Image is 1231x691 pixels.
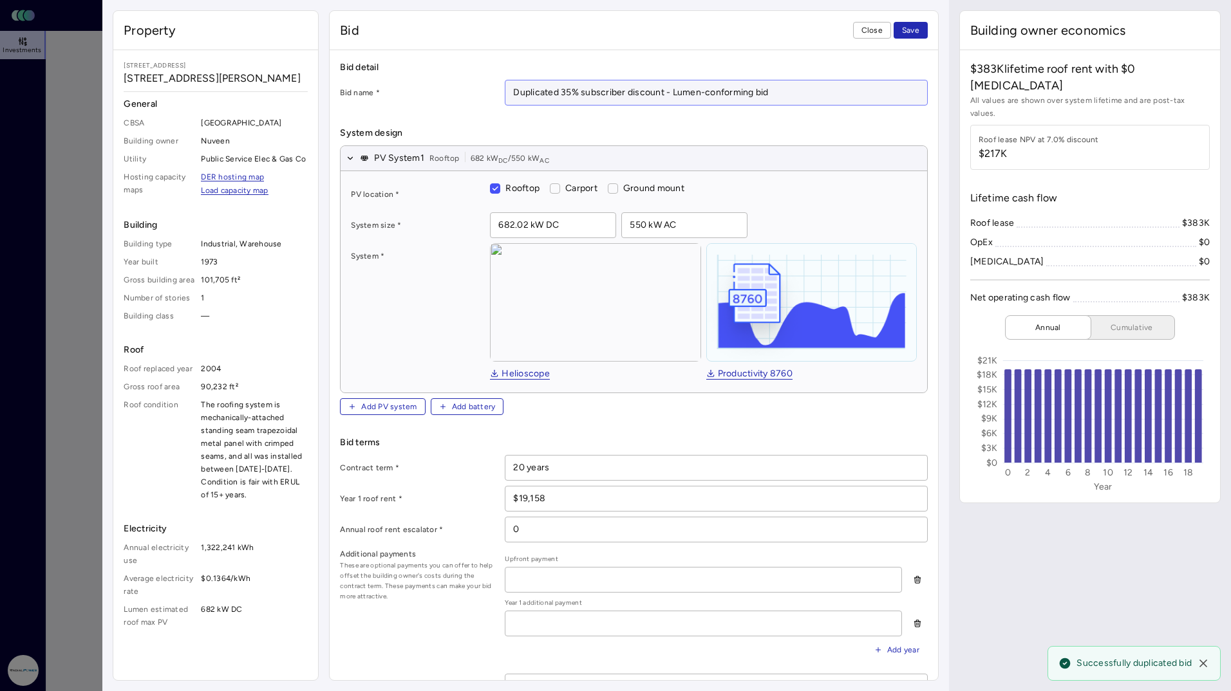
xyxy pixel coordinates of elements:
[490,369,550,380] a: Helioscope
[124,21,176,39] span: Property
[887,643,919,656] span: Add year
[124,116,196,129] span: CBSA
[124,170,196,198] span: Hosting capacity maps
[340,523,494,536] label: Annual roof rent escalator *
[979,146,1099,161] span: $217K
[977,399,998,410] text: $12K
[124,398,196,501] span: Roof condition
[970,60,1210,94] span: $383K lifetime roof rent with $0 [MEDICAL_DATA]
[1182,291,1210,305] div: $383K
[124,152,196,165] span: Utility
[902,24,919,37] span: Save
[201,152,308,165] span: Public Service Elec & Gas Co
[201,541,308,567] span: 1,322,241 kWh
[124,603,196,629] span: Lumen estimated roof max PV
[124,71,308,86] span: [STREET_ADDRESS][PERSON_NAME]
[201,116,308,129] span: [GEOGRAPHIC_DATA]
[540,156,549,165] sub: AC
[623,183,684,194] span: Ground mount
[340,21,359,39] span: Bid
[340,126,927,140] span: System design
[452,400,496,413] span: Add battery
[1025,467,1030,478] text: 2
[622,213,747,237] input: 1,000 kW AC
[429,152,460,165] span: Rooftop
[341,146,926,171] button: PV System1Rooftop682 kWDC/550 kWAC
[1100,321,1164,334] span: Cumulative
[340,461,494,474] label: Contract term *
[977,384,998,395] text: $15K
[970,216,1015,230] div: Roof lease
[1066,467,1071,478] text: 6
[124,291,196,304] span: Number of stories
[1199,235,1210,250] div: $0
[124,572,196,598] span: Average electricity rate
[340,60,927,75] span: Bid detail
[1163,467,1173,478] text: 16
[970,190,1058,206] span: Lifetime cash flow
[201,398,308,501] span: The roofing system is mechanically-attached standing seam trapezoidal metal panel with crimped se...
[970,21,1126,39] span: Building owner economics
[201,362,308,375] span: 2004
[1182,216,1210,230] div: $383K
[853,22,891,39] button: Close
[505,598,901,608] span: Year 1 additional payment
[1103,467,1113,478] text: 10
[505,486,926,511] input: $___
[124,343,308,357] span: Roof
[351,250,480,263] label: System *
[201,309,308,322] span: —
[986,457,998,468] text: $0
[340,398,425,415] button: Add PV system
[1085,467,1091,478] text: 8
[979,133,1099,146] div: Roof lease NPV at 7.0% discount
[124,362,196,375] span: Roof replaced year
[1005,467,1011,478] text: 0
[201,380,308,393] span: 90,232 ft²
[201,273,308,286] span: 101,705 ft²
[1076,657,1192,670] span: Successfully duplicated bid
[894,22,928,39] button: Save
[498,156,508,165] sub: DC
[1094,481,1112,492] text: Year
[201,134,308,147] span: Nuveen
[431,398,504,415] button: Add battery
[471,152,549,165] span: 682 kW / 550 kW
[706,369,793,380] a: Productivity 8760
[981,413,998,424] text: $9K
[201,173,264,181] a: DER hosting map
[505,456,926,480] input: __ years
[490,243,700,362] img: view
[981,443,998,454] text: $3K
[1199,255,1210,269] div: $0
[977,369,998,380] text: $18K
[977,355,998,366] text: $21K
[124,541,196,567] span: Annual electricity use
[340,436,927,450] span: Bid terms
[340,86,494,99] label: Bid name *
[866,641,928,658] button: Add year
[374,151,424,165] span: PV System 1
[1045,467,1051,478] text: 4
[124,97,308,111] span: General
[124,309,196,322] span: Building class
[201,291,308,304] span: 1
[340,560,494,602] span: These are optional payments you can offer to help offset the building owner's costs during the co...
[1016,321,1080,334] span: Annual
[124,218,308,232] span: Building
[970,235,993,250] div: OpEx
[351,188,480,201] label: PV location *
[340,492,494,505] label: Year 1 roof rent *
[565,183,597,194] span: Carport
[505,554,901,564] span: Upfront payment
[340,548,494,560] label: Additional payments
[505,517,926,542] input: _%
[351,219,480,232] label: System size *
[861,24,883,37] span: Close
[201,255,308,268] span: 1973
[124,134,196,147] span: Building owner
[201,603,308,629] span: 682 kW DC
[970,255,1044,269] div: [MEDICAL_DATA]
[491,213,615,237] input: 1,000 kW DC
[124,380,196,393] span: Gross roof area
